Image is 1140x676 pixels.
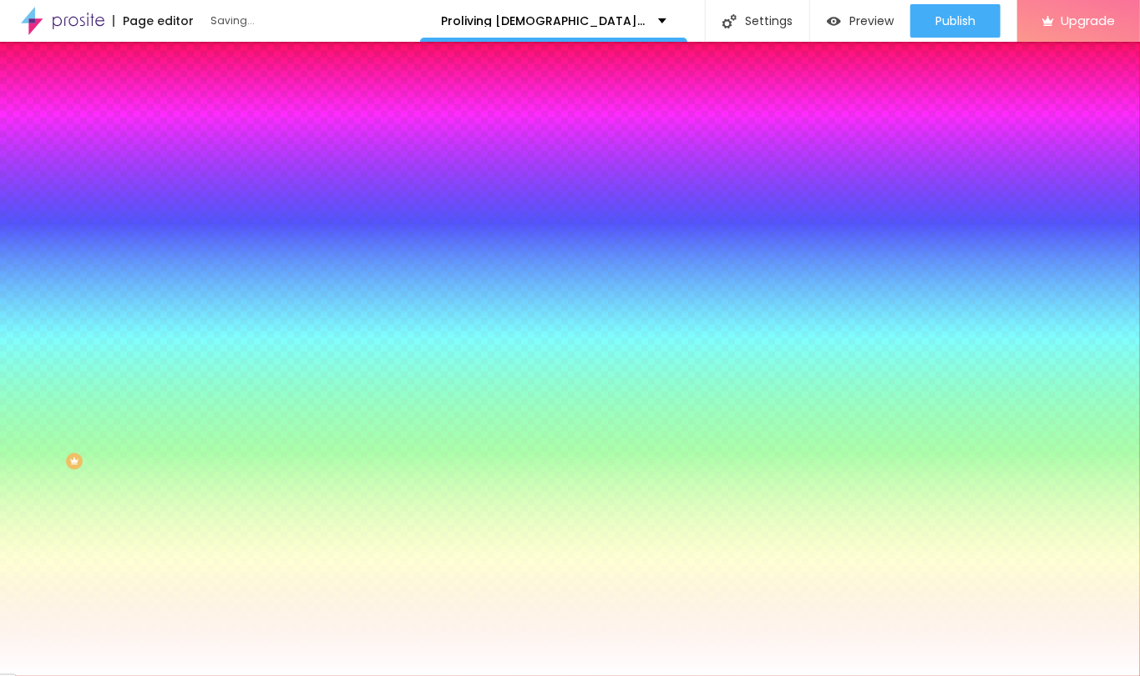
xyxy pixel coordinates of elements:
p: Proliving [DEMOGRAPHIC_DATA][MEDICAL_DATA] Gummies We Tested It For 90 Days "How To Buy" [441,15,646,27]
button: Publish [910,4,1001,38]
img: view-1.svg [827,14,841,28]
img: Icone [722,14,737,28]
div: Saving... [210,16,403,26]
div: Page editor [113,15,194,27]
span: Upgrade [1061,13,1115,28]
span: Publish [935,14,975,28]
span: Preview [849,14,894,28]
button: Preview [810,4,910,38]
